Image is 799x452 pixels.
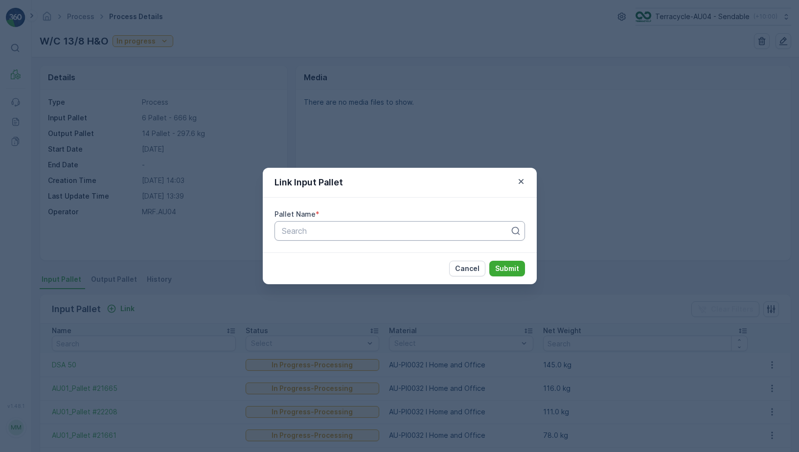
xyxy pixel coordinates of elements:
[495,264,519,273] p: Submit
[282,225,510,237] p: Search
[489,261,525,276] button: Submit
[449,261,485,276] button: Cancel
[274,176,343,189] p: Link Input Pallet
[274,210,316,218] label: Pallet Name
[455,264,479,273] p: Cancel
